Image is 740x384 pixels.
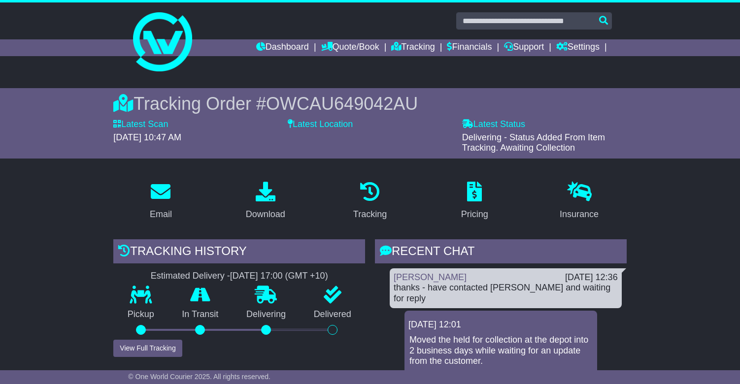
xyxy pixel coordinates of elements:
span: © One World Courier 2025. All rights reserved. [128,373,270,381]
a: Tracking [347,178,393,224]
a: Download [239,178,292,224]
span: [DATE] 10:47 AM [113,132,181,142]
a: [PERSON_NAME] [394,272,467,282]
p: In Transit [168,309,233,320]
div: Estimated Delivery - [113,271,365,282]
div: Insurance [560,208,599,221]
div: Email [150,208,172,221]
a: Pricing [455,178,495,224]
a: Email [143,178,178,224]
label: Latest Location [288,119,353,130]
a: Financials [447,39,492,56]
a: Tracking [391,39,435,56]
div: Download [246,208,285,221]
p: Pickup [113,309,168,320]
div: RECENT CHAT [375,239,627,266]
p: Delivering [233,309,300,320]
a: Dashboard [256,39,309,56]
div: thanks - have contacted [PERSON_NAME] and waiting for reply [394,283,618,304]
label: Latest Scan [113,119,168,130]
div: [DATE] 12:36 [565,272,618,283]
button: View Full Tracking [113,340,182,357]
div: Tracking history [113,239,365,266]
div: Tracking [353,208,387,221]
a: Insurance [553,178,605,224]
span: OWCAU649042AU [266,94,418,114]
a: Support [504,39,544,56]
div: [DATE] 12:01 [408,320,593,330]
div: [DATE] 17:00 (GMT +10) [230,271,328,282]
span: Delivering - Status Added From Item Tracking. Awaiting Collection [462,132,605,153]
div: Pricing [461,208,488,221]
a: Settings [556,39,600,56]
label: Latest Status [462,119,525,130]
div: Tracking Order # [113,93,626,114]
p: Delivered [300,309,365,320]
a: Quote/Book [321,39,379,56]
